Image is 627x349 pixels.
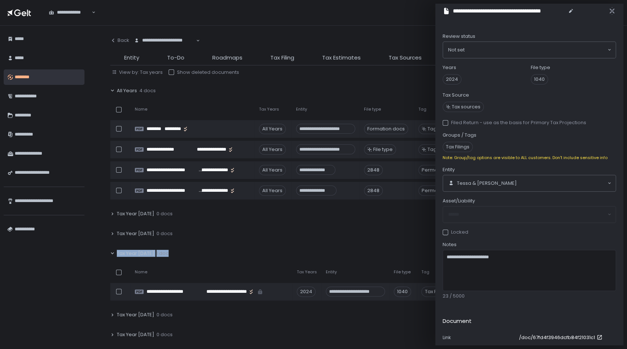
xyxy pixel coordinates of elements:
span: 1040 [531,74,548,84]
div: Search for option [129,33,200,48]
span: Tax Year [DATE] [117,312,154,318]
div: Back [110,37,129,44]
span: Tag [418,107,426,112]
span: Tax Years [297,269,317,275]
span: Tessa & [PERSON_NAME] [457,180,517,187]
input: Search for option [49,16,91,23]
div: All Years [259,165,286,175]
button: View by: Tax years [112,69,163,76]
span: Not set [448,46,465,54]
span: Tax Filings [421,287,451,297]
div: Search for option [443,42,616,58]
input: Search for option [517,180,607,187]
div: 1040 [394,287,411,297]
span: Tax Year [DATE] [117,250,154,257]
label: File type [531,64,550,71]
span: Name [135,269,147,275]
button: Back [110,33,129,48]
input: Search for option [465,46,607,54]
span: Entity [326,269,337,275]
div: 2848 [364,186,383,196]
span: Tax Years [259,107,279,112]
label: Years [443,64,456,71]
span: To-Do [167,54,184,62]
span: File type [373,146,393,153]
div: All Years [259,124,286,134]
span: Entity [124,54,139,62]
span: 4 docs [139,87,156,94]
div: All Years [259,144,286,155]
span: File type [364,107,381,112]
div: All Years [259,186,286,196]
span: All Years [117,87,137,94]
span: Entity [296,107,307,112]
label: Tax Source [443,92,469,98]
span: Tax Filing [270,54,294,62]
span: Permanent [418,165,452,175]
span: Review status [443,33,475,40]
div: Link [443,334,516,341]
span: 2024 [443,74,461,84]
div: Search for option [44,5,96,20]
span: 0 docs [156,211,173,217]
div: 23 / 5000 [443,293,616,299]
div: 2848 [364,165,383,175]
span: Tax Year [DATE] [117,211,154,217]
span: 0 docs [156,230,173,237]
span: Tax Year [DATE] [117,331,154,338]
span: Tag [421,269,429,275]
span: Tax Year [DATE] [117,230,154,237]
span: Entity [443,166,455,173]
span: Tax Estimates [322,54,361,62]
div: 2024 [297,287,316,297]
span: Tax Sources [389,54,422,62]
div: Formation docs [364,124,408,134]
label: Groups / Tags [443,132,476,138]
a: /doc/67fd4f3946dcfb84f21031c1 [519,334,604,341]
span: Permanent [418,186,452,196]
div: Note: Group/tag options are visible to ALL customers. Don't include sensitive info [443,155,616,161]
span: Name [135,107,147,112]
span: Asset/Liability [443,198,475,204]
span: 1 doc [156,250,169,257]
span: 0 docs [156,312,173,318]
span: File type [394,269,411,275]
span: Tax sources [452,104,480,110]
span: Tag [428,146,437,153]
span: Tag [428,126,437,132]
span: 0 docs [156,331,173,338]
h2: Document [443,317,472,325]
div: Search for option [443,175,616,191]
input: Search for option [134,44,195,51]
span: Notes [443,241,457,248]
span: Tax Filings [443,142,473,152]
span: Roadmaps [212,54,242,62]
